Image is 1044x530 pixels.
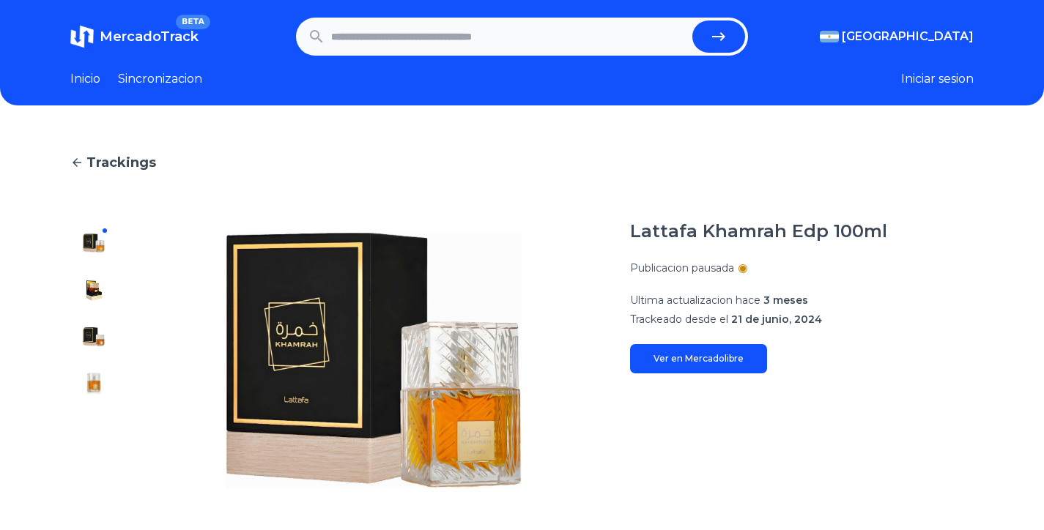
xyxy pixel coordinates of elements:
[630,220,887,243] h1: Lattafa Khamrah Edp 100ml
[70,25,199,48] a: MercadoTrackBETA
[118,70,202,88] a: Sincronizacion
[82,466,105,489] img: Lattafa Khamrah Edp 100ml
[70,70,100,88] a: Inicio
[176,15,210,29] span: BETA
[82,372,105,395] img: Lattafa Khamrah Edp 100ml
[820,28,974,45] button: [GEOGRAPHIC_DATA]
[82,278,105,302] img: Lattafa Khamrah Edp 100ml
[147,220,601,501] img: Lattafa Khamrah Edp 100ml
[70,152,974,173] a: Trackings
[82,231,105,255] img: Lattafa Khamrah Edp 100ml
[630,344,767,373] a: Ver en Mercadolibre
[630,313,728,326] span: Trackeado desde el
[630,261,734,275] p: Publicacion pausada
[70,25,94,48] img: MercadoTrack
[820,31,839,42] img: Argentina
[86,152,156,173] span: Trackings
[82,325,105,348] img: Lattafa Khamrah Edp 100ml
[901,70,974,88] button: Iniciar sesion
[763,294,808,307] span: 3 meses
[731,313,822,326] span: 21 de junio, 2024
[842,28,974,45] span: [GEOGRAPHIC_DATA]
[630,294,760,307] span: Ultima actualizacion hace
[82,419,105,442] img: Lattafa Khamrah Edp 100ml
[100,29,199,45] span: MercadoTrack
